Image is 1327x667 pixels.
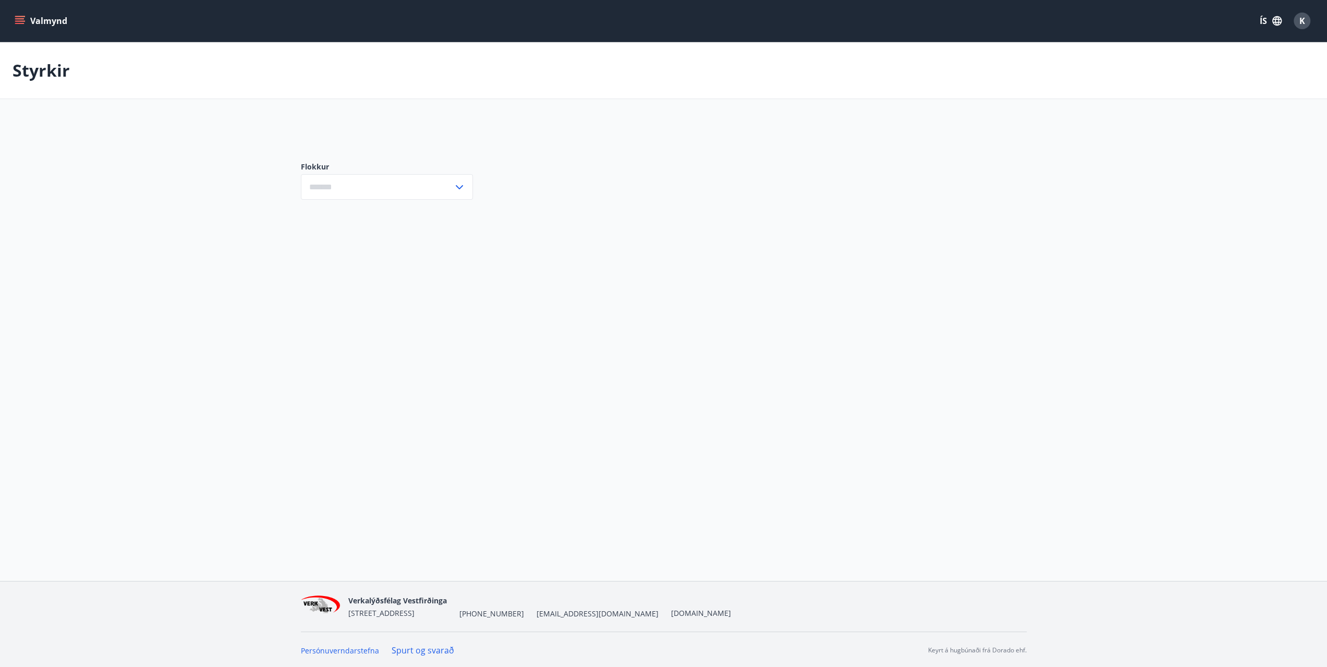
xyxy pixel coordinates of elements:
p: Styrkir [13,59,70,82]
span: K [1299,15,1305,27]
a: Persónuverndarstefna [301,646,379,656]
a: [DOMAIN_NAME] [671,608,731,618]
p: Keyrt á hugbúnaði frá Dorado ehf. [928,646,1027,655]
span: [STREET_ADDRESS] [348,608,415,618]
img: jihgzMk4dcgjRAW2aMgpbAqQEG7LZi0j9dOLAUvz.png [301,596,340,618]
span: [EMAIL_ADDRESS][DOMAIN_NAME] [537,609,659,619]
a: Spurt og svarað [392,645,454,656]
label: Flokkur [301,162,473,172]
button: menu [13,11,71,30]
button: ÍS [1254,11,1287,30]
button: K [1289,8,1314,33]
span: [PHONE_NUMBER] [459,609,524,619]
span: Verkalýðsfélag Vestfirðinga [348,596,447,605]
